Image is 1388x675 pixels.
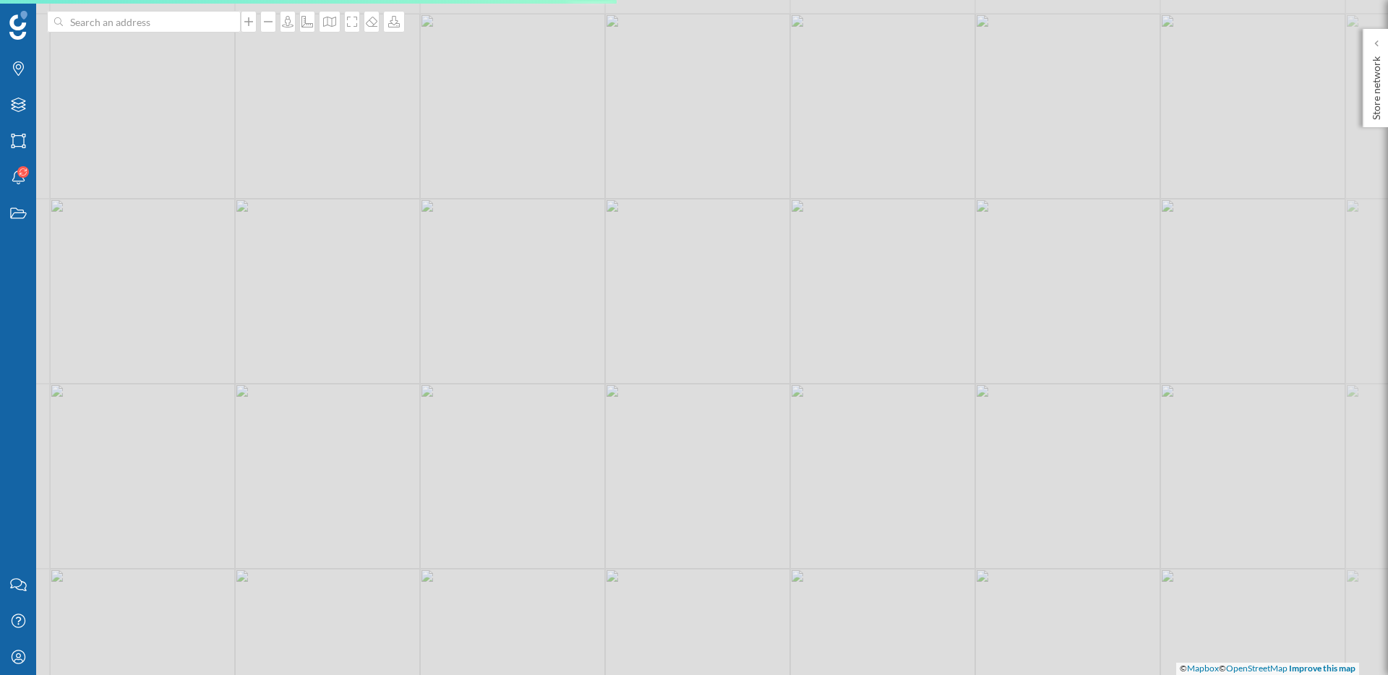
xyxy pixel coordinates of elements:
[1176,663,1359,675] div: © ©
[1187,663,1219,674] a: Mapbox
[1289,663,1355,674] a: Improve this map
[1226,663,1288,674] a: OpenStreetMap
[1369,51,1384,120] p: Store network
[9,11,27,40] img: Geoblink Logo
